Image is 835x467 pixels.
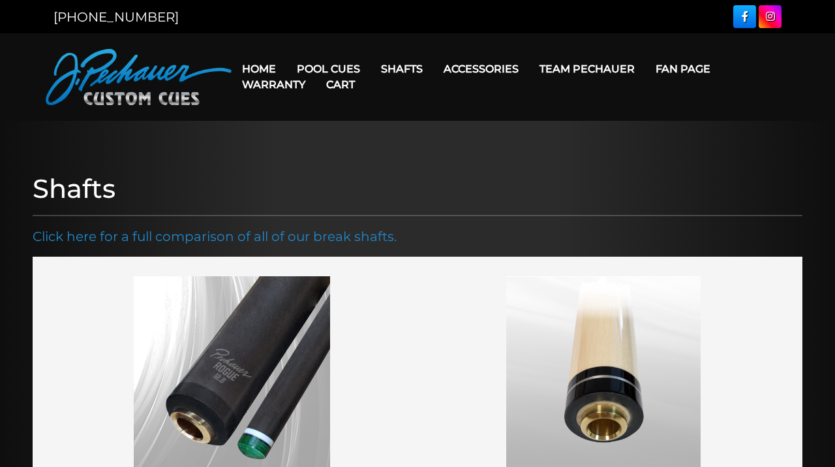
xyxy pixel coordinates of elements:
h1: Shafts [33,173,802,204]
a: Fan Page [645,52,721,86]
a: Team Pechauer [529,52,645,86]
a: Cart [316,68,365,101]
a: [PHONE_NUMBER] [53,9,179,25]
a: Warranty [232,68,316,101]
a: Home [232,52,286,86]
a: Shafts [371,52,433,86]
a: Accessories [433,52,529,86]
a: Pool Cues [286,52,371,86]
a: Click here for a full comparison of all of our break shafts. [33,229,397,244]
img: Pechauer Custom Cues [46,49,232,105]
